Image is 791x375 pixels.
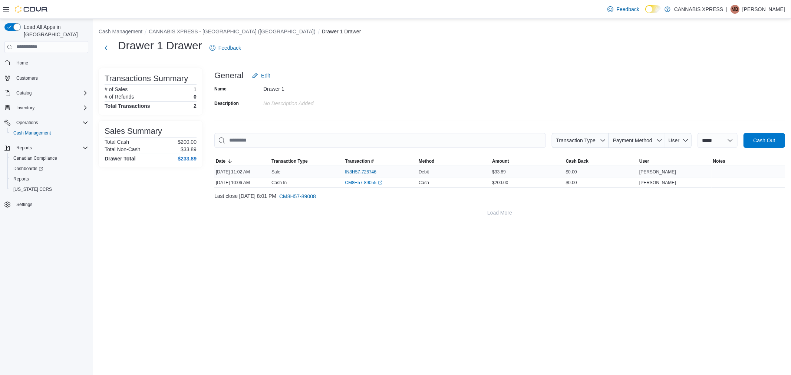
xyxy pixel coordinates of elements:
[713,158,725,164] span: Notes
[1,103,91,113] button: Inventory
[712,157,785,166] button: Notes
[270,157,343,166] button: Transaction Type
[13,200,88,209] span: Settings
[13,143,88,152] span: Reports
[10,129,54,137] a: Cash Management
[7,153,91,163] button: Canadian Compliance
[13,59,31,67] a: Home
[13,166,43,172] span: Dashboards
[731,5,739,14] div: Maggie Baillargeon
[345,167,384,176] button: IN8H57-726746
[10,154,88,163] span: Canadian Compliance
[1,143,91,153] button: Reports
[345,180,382,186] a: CM8H57-89055External link
[639,169,676,175] span: [PERSON_NAME]
[556,137,596,143] span: Transaction Type
[271,158,308,164] span: Transaction Type
[214,205,785,220] button: Load More
[10,154,60,163] a: Canadian Compliance
[15,6,48,13] img: Cova
[343,157,417,166] button: Transaction #
[417,157,491,166] button: Method
[105,127,162,136] h3: Sales Summary
[178,156,197,162] h4: $233.89
[4,54,88,229] nav: Complex example
[16,202,32,208] span: Settings
[492,180,508,186] span: $200.00
[261,72,270,79] span: Edit
[214,133,546,148] input: This is a search bar. As you type, the results lower in the page will automatically filter.
[13,74,41,83] a: Customers
[10,185,88,194] span: Washington CCRS
[1,117,91,128] button: Operations
[638,157,711,166] button: User
[16,75,38,81] span: Customers
[16,120,38,126] span: Operations
[674,5,723,14] p: CANNABIS XPRESS
[13,200,35,209] a: Settings
[604,2,642,17] a: Feedback
[10,164,88,173] span: Dashboards
[10,175,32,183] a: Reports
[564,167,638,176] div: $0.00
[645,5,661,13] input: Dark Mode
[10,129,88,137] span: Cash Management
[13,73,88,83] span: Customers
[16,60,28,66] span: Home
[613,137,652,143] span: Payment Method
[16,90,32,96] span: Catalog
[7,184,91,195] button: [US_STATE] CCRS
[21,23,88,38] span: Load All Apps in [GEOGRAPHIC_DATA]
[263,83,363,92] div: Drawer 1
[1,88,91,98] button: Catalog
[214,71,243,80] h3: General
[732,5,738,14] span: MB
[419,180,429,186] span: Cash
[616,6,639,13] span: Feedback
[13,58,88,67] span: Home
[1,73,91,83] button: Customers
[492,169,506,175] span: $33.89
[178,139,197,145] p: $200.00
[194,86,197,92] p: 1
[16,145,32,151] span: Reports
[552,133,609,148] button: Transaction Type
[491,157,564,166] button: Amount
[13,103,37,112] button: Inventory
[7,174,91,184] button: Reports
[218,44,241,52] span: Feedback
[181,146,197,152] p: $33.89
[207,40,244,55] a: Feedback
[194,103,197,109] h4: 2
[276,189,319,204] button: CM8H57-89008
[1,199,91,210] button: Settings
[7,128,91,138] button: Cash Management
[378,180,382,185] svg: External link
[249,68,273,83] button: Edit
[263,97,363,106] div: No Description added
[566,158,589,164] span: Cash Back
[419,169,429,175] span: Debit
[118,38,202,53] h1: Drawer 1 Drawer
[13,186,52,192] span: [US_STATE] CCRS
[105,146,141,152] h6: Total Non-Cash
[271,169,280,175] p: Sale
[105,94,134,100] h6: # of Refunds
[99,28,785,37] nav: An example of EuiBreadcrumbs
[214,189,785,204] div: Last close [DATE] 8:01 PM
[639,158,649,164] span: User
[639,180,676,186] span: [PERSON_NAME]
[13,89,88,97] span: Catalog
[564,157,638,166] button: Cash Back
[105,156,136,162] h4: Drawer Total
[105,86,128,92] h6: # of Sales
[10,164,46,173] a: Dashboards
[214,167,270,176] div: [DATE] 11:02 AM
[194,94,197,100] p: 0
[10,175,88,183] span: Reports
[753,137,775,144] span: Cash Out
[279,193,316,200] span: CM8H57-89008
[13,143,35,152] button: Reports
[16,105,34,111] span: Inventory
